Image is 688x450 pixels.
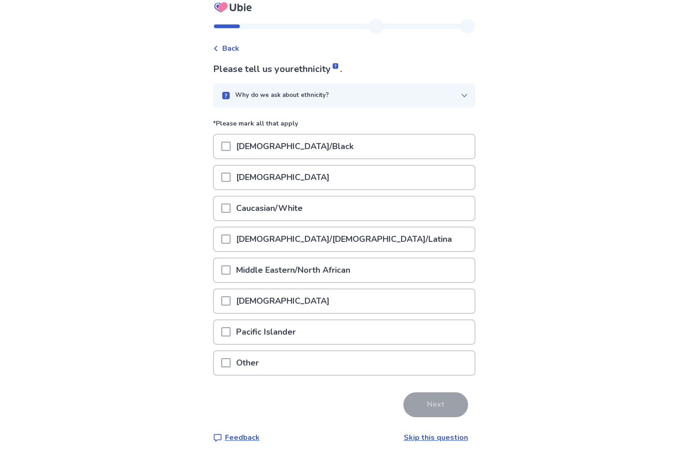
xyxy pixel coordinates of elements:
span: Back [222,43,239,54]
p: Caucasian/White [231,197,308,220]
p: [DEMOGRAPHIC_DATA]/Black [231,135,359,158]
a: Feedback [213,432,260,443]
span: ethnicity [294,63,340,75]
p: [DEMOGRAPHIC_DATA] [231,166,335,189]
p: [DEMOGRAPHIC_DATA] [231,289,335,313]
p: *Please mark all that apply [213,119,475,134]
p: [DEMOGRAPHIC_DATA]/[DEMOGRAPHIC_DATA]/Latina [231,228,457,251]
p: Other [231,351,264,375]
p: Pacific Islander [231,320,301,344]
p: Middle Eastern/North African [231,258,356,282]
a: Skip this question [404,432,468,443]
p: Why do we ask about ethnicity? [235,91,329,100]
button: Next [403,392,468,417]
p: Please tell us your . [213,62,475,76]
p: Feedback [225,432,260,443]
